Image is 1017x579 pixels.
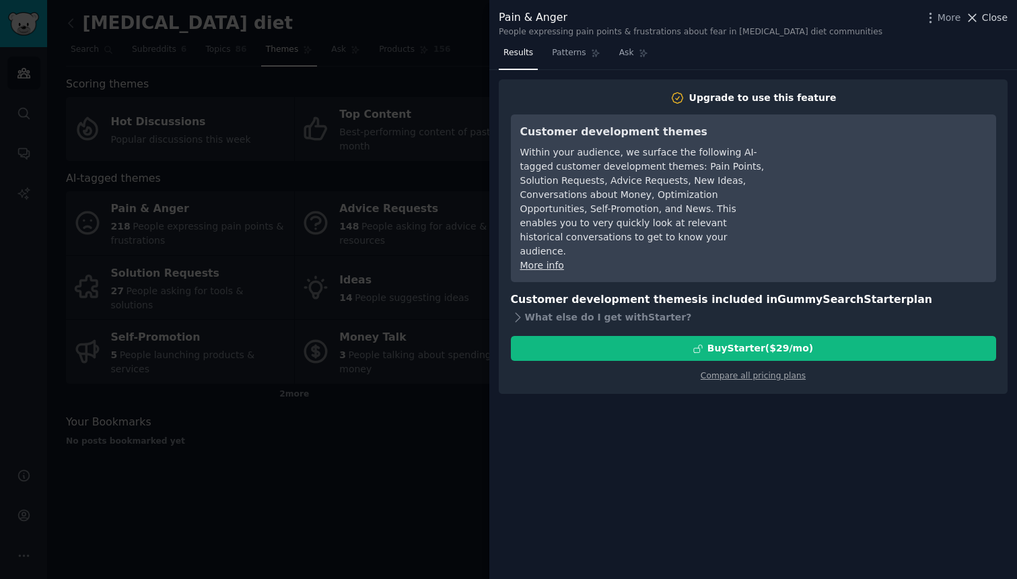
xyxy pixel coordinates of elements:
button: Close [965,11,1008,25]
span: Results [503,47,533,59]
span: Ask [619,47,634,59]
div: Within your audience, we surface the following AI-tagged customer development themes: Pain Points... [520,145,766,259]
a: Patterns [547,42,604,70]
span: Close [982,11,1008,25]
h3: Customer development themes [520,124,766,141]
span: GummySearch Starter [777,293,906,306]
span: Patterns [552,47,586,59]
button: More [923,11,961,25]
div: Buy Starter ($ 29 /mo ) [707,341,813,355]
iframe: YouTube video player [785,124,987,225]
a: Compare all pricing plans [701,371,806,380]
div: What else do I get with Starter ? [511,308,996,327]
span: More [938,11,961,25]
a: Ask [615,42,653,70]
button: BuyStarter($29/mo) [511,336,996,361]
div: Pain & Anger [499,9,882,26]
div: Upgrade to use this feature [689,91,837,105]
div: People expressing pain points & frustrations about fear in [MEDICAL_DATA] diet communities [499,26,882,38]
a: Results [499,42,538,70]
h3: Customer development themes is included in plan [511,292,996,308]
a: More info [520,260,564,271]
